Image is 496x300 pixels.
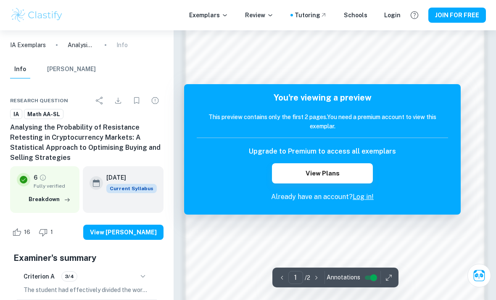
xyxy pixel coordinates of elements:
p: Already have an account? [197,192,448,202]
h6: [DATE] [106,173,150,182]
a: Tutoring [295,11,327,20]
button: [PERSON_NAME] [47,60,96,79]
span: Fully verified [34,182,73,190]
span: 16 [19,228,35,236]
button: JOIN FOR FREE [428,8,486,23]
p: / 2 [305,273,310,282]
div: Share [91,92,108,109]
a: Schools [344,11,367,20]
p: The student had effectively divided the work into clear sections, including an introduction, body... [24,285,150,295]
p: Info [116,40,128,50]
div: Bookmark [128,92,145,109]
div: This exemplar is based on the current syllabus. Feel free to refer to it for inspiration/ideas wh... [106,184,157,193]
div: Report issue [147,92,164,109]
button: View [PERSON_NAME] [83,225,164,240]
span: 3/4 [62,273,77,280]
span: Math AA-SL [24,110,63,119]
h5: You're viewing a preview [197,91,448,104]
span: 1 [46,228,58,236]
p: Exemplars [189,11,228,20]
h6: This preview contains only the first 2 pages. You need a premium account to view this exemplar. [197,112,448,131]
button: Info [10,60,30,79]
a: IA [10,109,22,119]
span: IA [11,110,22,119]
a: Grade fully verified [39,174,47,181]
img: Clastify logo [10,7,63,24]
button: Breakdown [26,193,73,206]
button: View Plans [272,163,372,183]
div: Like [10,226,35,239]
h6: Analysing the Probability of Resistance Retesting in Cryptocurrency Markets: A Statistical Approa... [10,122,164,163]
h6: Criterion A [24,272,55,281]
a: IA Exemplars [10,40,46,50]
span: Research question [10,97,68,104]
div: Download [110,92,127,109]
button: Ask Clai [467,264,491,287]
p: Review [245,11,274,20]
p: 6 [34,173,37,182]
span: Annotations [327,273,360,282]
span: Current Syllabus [106,184,157,193]
div: Dislike [37,226,58,239]
p: Analysing the Probability of Resistance Retesting in Cryptocurrency Markets: A Statistical Approa... [68,40,95,50]
a: Log in! [353,193,374,201]
button: Help and Feedback [407,8,422,22]
h5: Examiner's summary [13,252,160,264]
a: Math AA-SL [24,109,63,119]
h6: Upgrade to Premium to access all exemplars [249,146,396,157]
a: Login [384,11,401,20]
